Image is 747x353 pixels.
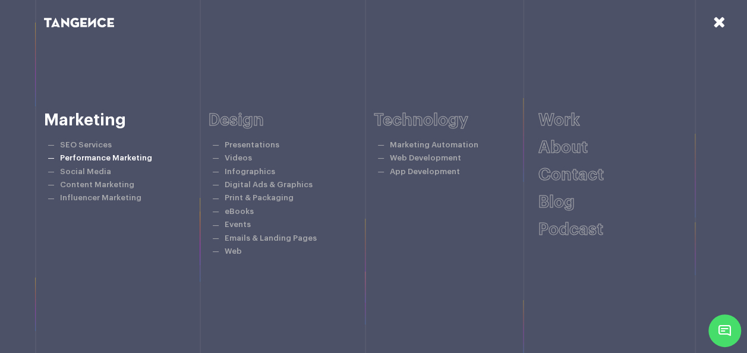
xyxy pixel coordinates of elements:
a: Contact [538,166,604,183]
a: Events [225,220,251,228]
a: Presentations [225,141,279,149]
a: Blog [538,194,575,210]
a: Web Development [390,154,461,162]
a: Content Marketing [60,181,134,188]
h6: Technology [374,111,539,130]
h6: Design [209,111,374,130]
a: SEO Services [60,141,112,149]
a: Web [225,247,242,255]
a: Work [538,112,580,128]
a: Social Media [60,168,111,175]
a: Digital Ads & Graphics [225,181,313,188]
a: Performance Marketing [60,154,152,162]
a: eBooks [225,207,254,215]
a: Print & Packaging [225,194,294,201]
h6: Marketing [44,111,209,130]
a: Marketing Automation [390,141,478,149]
a: Emails & Landing Pages [225,234,317,242]
a: App Development [390,168,460,175]
a: About [538,139,588,156]
span: Chat Widget [708,314,741,347]
a: Videos [225,154,252,162]
a: Infographics [225,168,275,175]
a: Influencer Marketing [60,194,141,201]
a: Podcast [538,221,603,238]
